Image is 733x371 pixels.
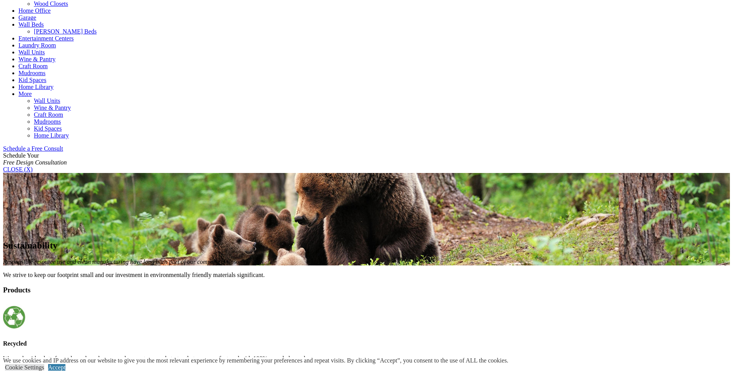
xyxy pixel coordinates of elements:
a: Wall Beds [18,21,44,28]
div: We work with a lot of wood panels and so we make sure to use substrates that are manufactured wit... [3,301,730,362]
a: Kid Spaces [18,77,46,83]
a: Home Library [18,84,53,90]
a: Kid Spaces [34,125,62,132]
h4: Recycled [3,340,730,347]
a: Laundry Room [18,42,56,49]
h1: Sustainability [3,240,730,251]
a: More menu text will display only on big screen [18,91,32,97]
a: Wall Units [34,97,60,104]
a: [PERSON_NAME] Beds [34,28,97,35]
a: Schedule a Free Consult (opens a dropdown menu) [3,145,63,152]
span: We strive to keep our footprint small and our investment in environmentally friendly materials si... [3,272,265,278]
a: Entertainment Centers [18,35,74,42]
a: Home Library [34,132,69,139]
em: Free Design Consultation [3,159,67,166]
a: Wine & Pantry [34,104,71,111]
a: Home Office [18,7,51,14]
a: Wood Closets [34,0,68,7]
a: Cookie Settings [5,364,44,371]
a: Accept [48,364,65,371]
a: Craft Room [34,111,63,118]
a: Craft Room [18,63,48,69]
a: Wine & Pantry [18,56,55,62]
em: Responsible resource use and clean manufacturing have long been part of our company philosophy. [3,259,249,265]
a: Mudrooms [18,70,45,76]
img: Recycled [3,301,29,330]
a: CLOSE (X) [3,166,33,173]
div: We use cookies and IP address on our website to give you the most relevant experience by remember... [3,357,508,364]
a: Wall Units [18,49,45,55]
h3: Products [3,286,730,294]
span: Schedule Your [3,152,67,166]
a: Mudrooms [34,118,61,125]
a: Garage [18,14,36,21]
